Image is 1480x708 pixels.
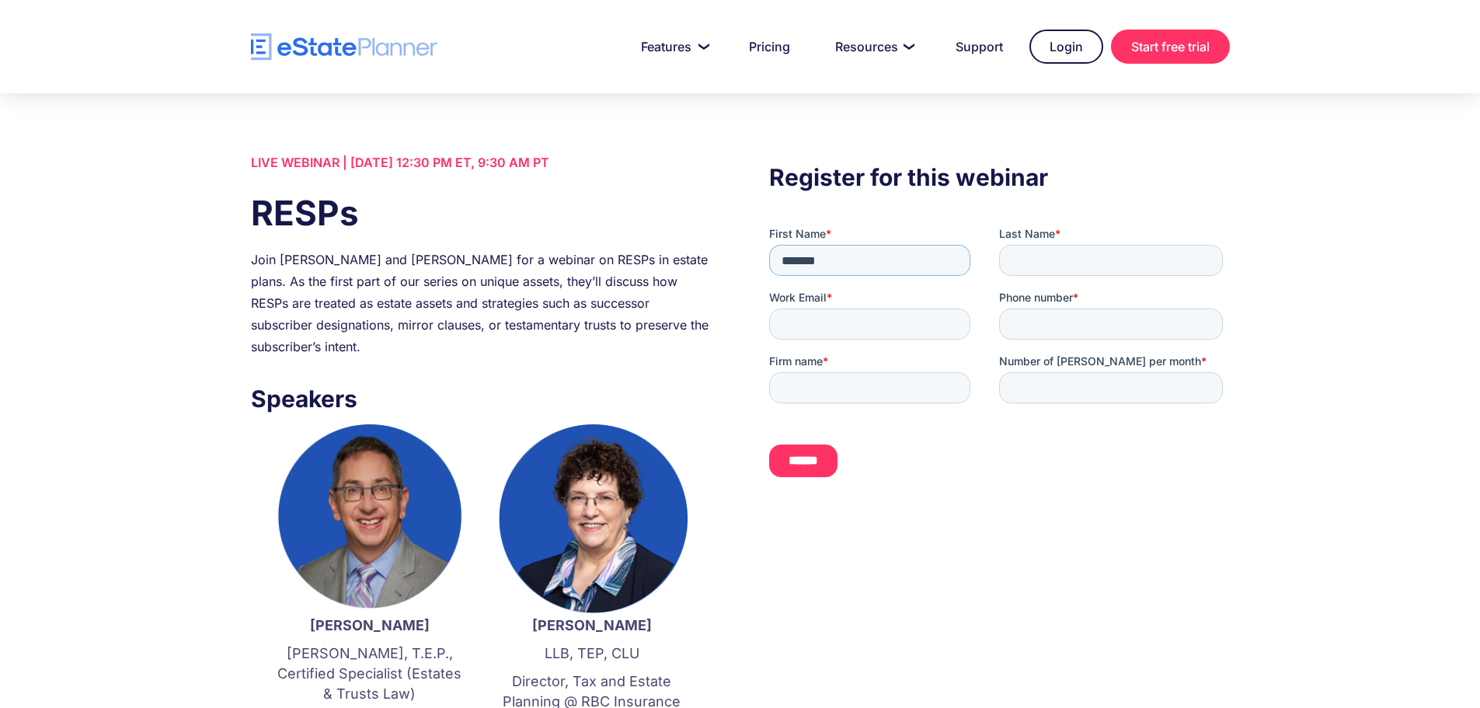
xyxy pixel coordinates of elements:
[251,189,711,237] h1: RESPs
[532,617,652,633] strong: [PERSON_NAME]
[251,33,437,61] a: home
[310,617,430,633] strong: [PERSON_NAME]
[496,643,688,664] p: LLB, TEP, CLU
[730,31,809,62] a: Pricing
[1029,30,1103,64] a: Login
[769,226,1229,504] iframe: Form 0
[769,159,1229,195] h3: Register for this webinar
[251,152,711,173] div: LIVE WEBINAR | [DATE] 12:30 PM ET, 9:30 AM PT
[1111,30,1230,64] a: Start free trial
[251,249,711,357] div: Join [PERSON_NAME] and [PERSON_NAME] for a webinar on RESPs in estate plans. As the first part of...
[937,31,1022,62] a: Support
[251,381,711,417] h3: Speakers
[817,31,929,62] a: Resources
[622,31,723,62] a: Features
[274,643,465,704] p: [PERSON_NAME], T.E.P., Certified Specialist (Estates & Trusts Law)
